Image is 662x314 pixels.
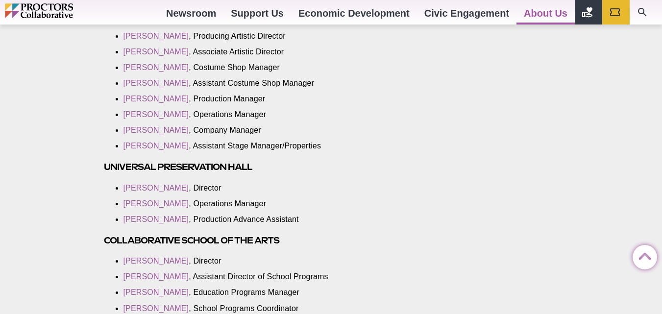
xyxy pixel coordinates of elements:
a: [PERSON_NAME] [123,184,189,192]
li: , Operations Manager [123,198,377,209]
a: [PERSON_NAME] [123,304,189,313]
li: , Director [123,183,377,193]
li: , Operations Manager [123,109,377,120]
li: , Director [123,256,377,266]
li: , School Programs Coordinator [123,303,377,314]
a: Back to Top [633,245,652,265]
li: , Production Manager [123,94,377,104]
a: [PERSON_NAME] [123,215,189,223]
li: , Associate Artistic Director [123,47,377,57]
li: , Assistant Stage Manager/Properties [123,141,377,151]
a: [PERSON_NAME] [123,48,189,56]
li: , Assistant Director of School Programs [123,271,377,282]
li: , Producing Artistic Director [123,31,377,42]
li: , Production Advance Assistant [123,214,377,225]
a: [PERSON_NAME] [123,272,189,281]
a: [PERSON_NAME] [123,95,189,103]
a: [PERSON_NAME] [123,32,189,40]
img: Proctors logo [5,3,115,18]
a: [PERSON_NAME] [123,142,189,150]
a: [PERSON_NAME] [123,110,189,119]
h3: Universal Preservation Hall [104,161,392,172]
a: [PERSON_NAME] [123,126,189,134]
li: , Education Programs Manager [123,287,377,298]
a: [PERSON_NAME] [123,63,189,72]
li: , Company Manager [123,125,377,136]
a: [PERSON_NAME] [123,199,189,208]
h3: Collaborative School of the Arts [104,235,392,246]
li: , Costume Shop Manager [123,62,377,73]
a: [PERSON_NAME] [123,288,189,296]
a: [PERSON_NAME] [123,79,189,87]
li: , Assistant Costume Shop Manager [123,78,377,89]
a: [PERSON_NAME] [123,257,189,265]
